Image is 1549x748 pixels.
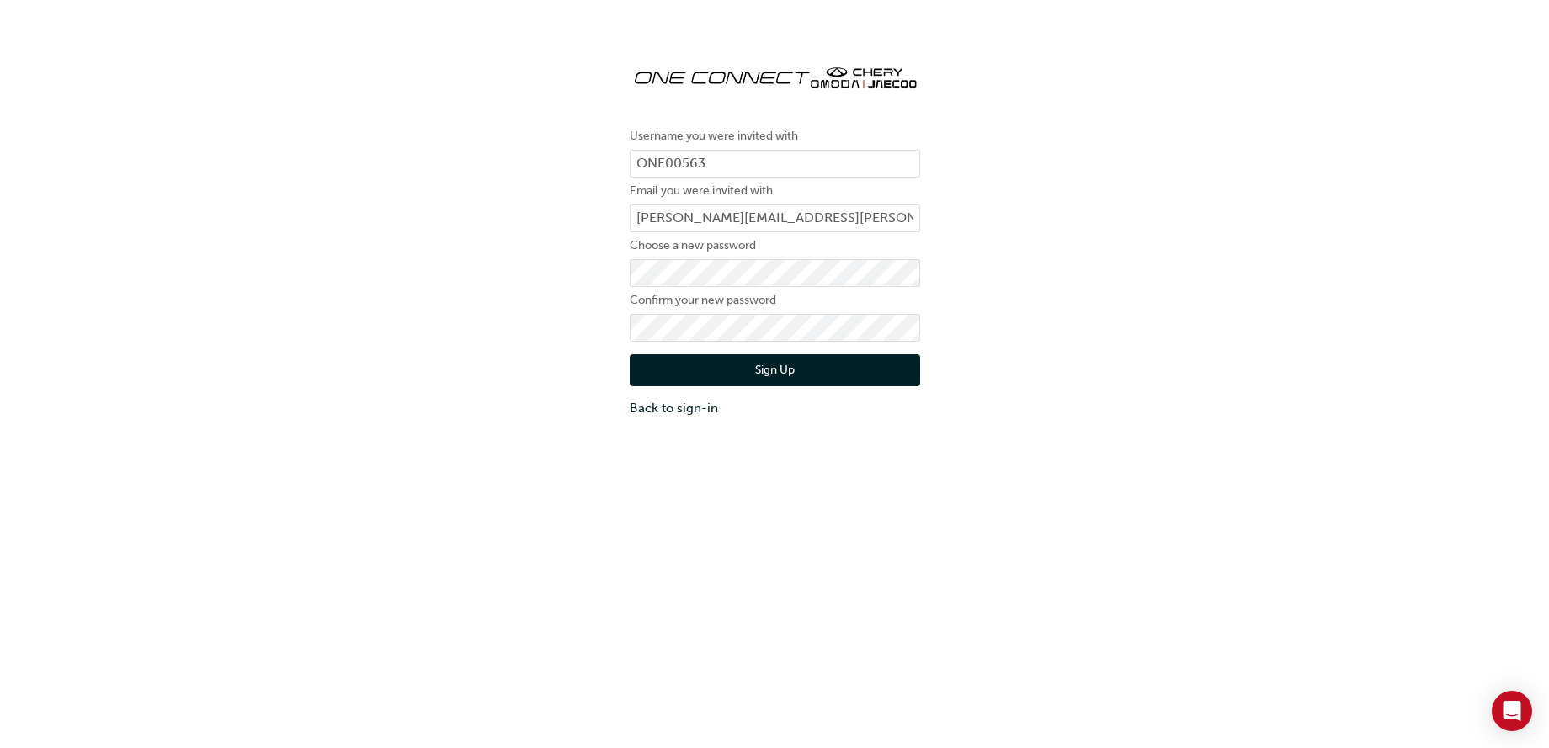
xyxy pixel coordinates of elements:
label: Choose a new password [630,236,920,256]
label: Confirm your new password [630,290,920,310]
img: oneconnect [630,50,920,101]
input: Username [630,150,920,178]
a: Back to sign-in [630,399,920,418]
button: Sign Up [630,354,920,386]
div: Open Intercom Messenger [1492,691,1532,731]
label: Email you were invited with [630,181,920,201]
label: Username you were invited with [630,126,920,146]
